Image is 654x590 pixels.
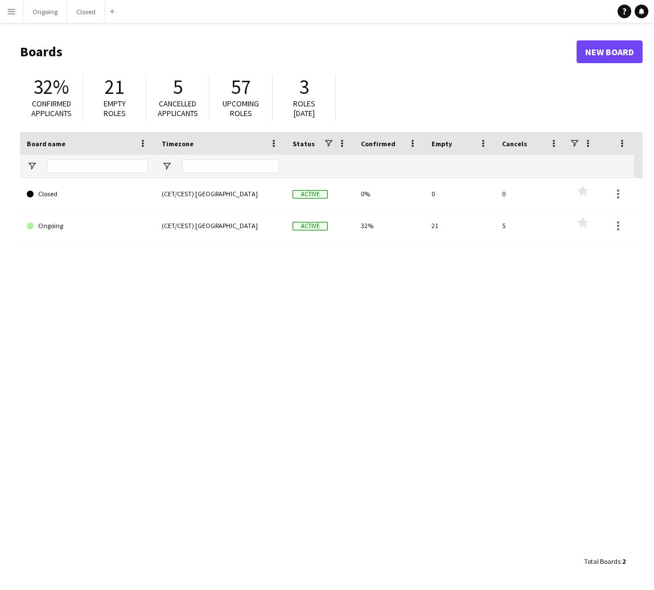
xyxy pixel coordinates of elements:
[31,98,72,118] span: Confirmed applicants
[622,557,626,566] span: 2
[495,178,566,209] div: 0
[105,75,124,100] span: 21
[34,75,69,100] span: 32%
[104,98,126,118] span: Empty roles
[27,139,65,148] span: Board name
[425,178,495,209] div: 0
[162,139,194,148] span: Timezone
[425,210,495,241] div: 21
[27,161,37,171] button: Open Filter Menu
[495,210,566,241] div: 5
[173,75,183,100] span: 5
[47,159,148,173] input: Board name Filter Input
[20,43,577,60] h1: Boards
[361,139,396,148] span: Confirmed
[155,178,286,209] div: (CET/CEST) [GEOGRAPHIC_DATA]
[27,210,148,242] a: Ongoing
[299,75,309,100] span: 3
[354,210,425,241] div: 32%
[155,210,286,241] div: (CET/CEST) [GEOGRAPHIC_DATA]
[293,139,315,148] span: Status
[354,178,425,209] div: 0%
[502,139,527,148] span: Cancels
[584,550,626,572] div: :
[231,75,250,100] span: 57
[158,98,198,118] span: Cancelled applicants
[431,139,452,148] span: Empty
[27,178,148,210] a: Closed
[23,1,67,23] button: Ongoing
[182,159,279,173] input: Timezone Filter Input
[162,161,172,171] button: Open Filter Menu
[293,222,328,230] span: Active
[67,1,105,23] button: Closed
[293,98,315,118] span: Roles [DATE]
[584,557,620,566] span: Total Boards
[293,190,328,199] span: Active
[223,98,259,118] span: Upcoming roles
[577,40,643,63] a: New Board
